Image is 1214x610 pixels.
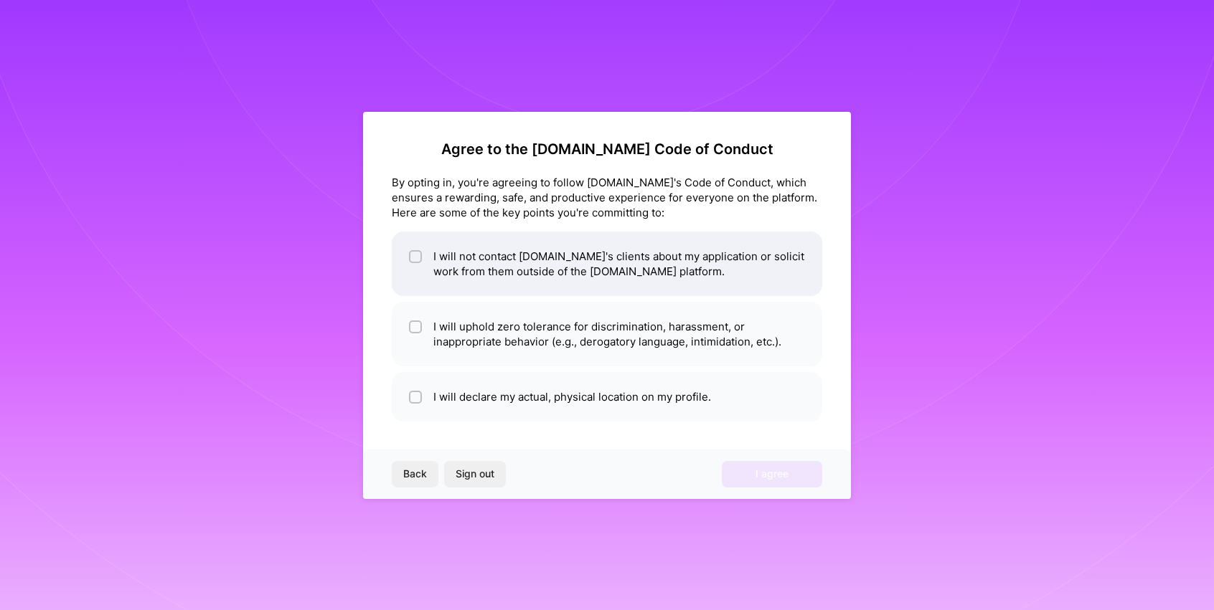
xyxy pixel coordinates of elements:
[392,175,822,220] div: By opting in, you're agreeing to follow [DOMAIN_NAME]'s Code of Conduct, which ensures a rewardin...
[444,461,506,487] button: Sign out
[392,302,822,366] li: I will uphold zero tolerance for discrimination, harassment, or inappropriate behavior (e.g., der...
[392,461,438,487] button: Back
[392,232,822,296] li: I will not contact [DOMAIN_NAME]'s clients about my application or solicit work from them outside...
[392,372,822,421] li: I will declare my actual, physical location on my profile.
[403,467,427,481] span: Back
[392,140,822,158] h2: Agree to the [DOMAIN_NAME] Code of Conduct
[456,467,494,481] span: Sign out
